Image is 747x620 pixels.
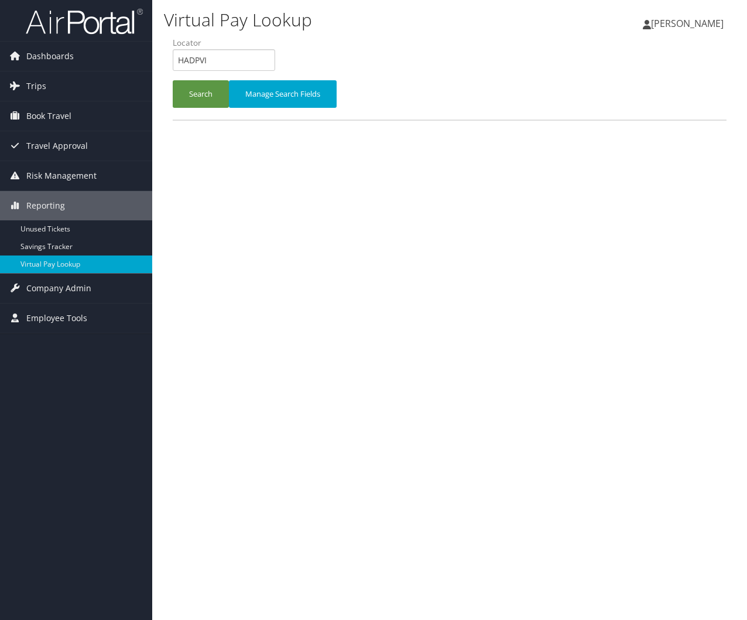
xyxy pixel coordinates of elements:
[229,80,337,108] button: Manage Search Fields
[173,37,284,49] label: Locator
[651,17,724,30] span: [PERSON_NAME]
[26,274,91,303] span: Company Admin
[173,80,229,108] button: Search
[26,101,71,131] span: Book Travel
[26,131,88,161] span: Travel Approval
[26,42,74,71] span: Dashboards
[26,71,46,101] span: Trips
[643,6,735,41] a: [PERSON_NAME]
[164,8,545,32] h1: Virtual Pay Lookup
[26,8,143,35] img: airportal-logo.png
[26,161,97,190] span: Risk Management
[26,191,65,220] span: Reporting
[26,304,87,333] span: Employee Tools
